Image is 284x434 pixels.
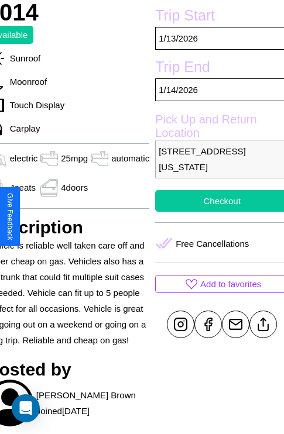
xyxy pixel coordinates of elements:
[10,150,38,166] p: electric
[88,150,111,167] img: gas
[37,150,61,167] img: gas
[200,276,261,292] p: Add to favorites
[37,179,61,197] img: gas
[61,150,88,166] p: 25 mpg
[61,180,88,195] p: 4 doors
[36,387,136,403] p: [PERSON_NAME] Brown
[176,236,249,252] p: Free Cancellations
[4,97,64,113] p: Touch Display
[10,180,36,195] p: 4 seats
[6,193,14,240] div: Give Feedback
[4,74,47,89] p: Moonroof
[4,50,41,66] p: Sunroof
[4,120,40,136] p: Carplay
[36,403,90,419] p: Joined [DATE]
[111,150,149,166] p: automatic
[12,394,40,422] div: Open Intercom Messenger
